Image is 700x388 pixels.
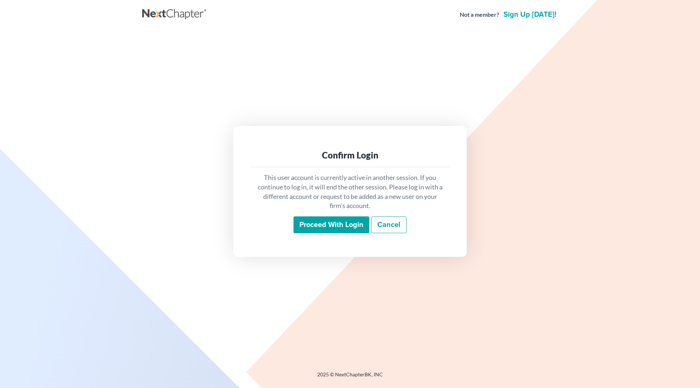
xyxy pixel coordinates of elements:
[293,216,369,233] input: Proceed with login
[257,173,443,211] p: This user account is currently active in another session. If you continue to log in, it will end ...
[257,149,443,161] div: Confirm Login
[142,371,558,384] div: 2025 © NextChapterBK, INC
[371,216,407,233] a: Cancel
[460,11,499,19] strong: Not a member?
[502,11,558,18] a: Sign up [DATE]!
